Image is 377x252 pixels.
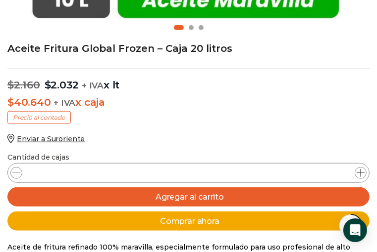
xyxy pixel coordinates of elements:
span: + IVA [54,98,75,108]
bdi: 2.032 [45,79,79,91]
span: Go to slide 1 [174,25,184,30]
span: $ [7,96,14,108]
span: + IVA [82,81,104,90]
p: Precio al contado [7,111,71,124]
div: Open Intercom Messenger [343,218,367,242]
span: Go to slide 3 [199,25,204,30]
span: Go to slide 2 [189,25,194,30]
span: $ [45,79,51,91]
p: x lt [7,68,370,91]
a: Enviar a Suroriente [7,134,85,143]
button: Agregar al carrito [7,187,370,207]
p: Cantidad de cajas [7,153,370,162]
span: $ [7,79,14,91]
button: Comprar ahora [7,211,370,231]
bdi: 2.160 [7,79,40,91]
bdi: 40.640 [7,96,51,108]
h1: Aceite Fritura Global Frozen – Caja 20 litros [7,43,370,53]
input: Product quantity [179,166,198,180]
span: Enviar a Suroriente [17,134,85,143]
p: x caja [7,96,370,108]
